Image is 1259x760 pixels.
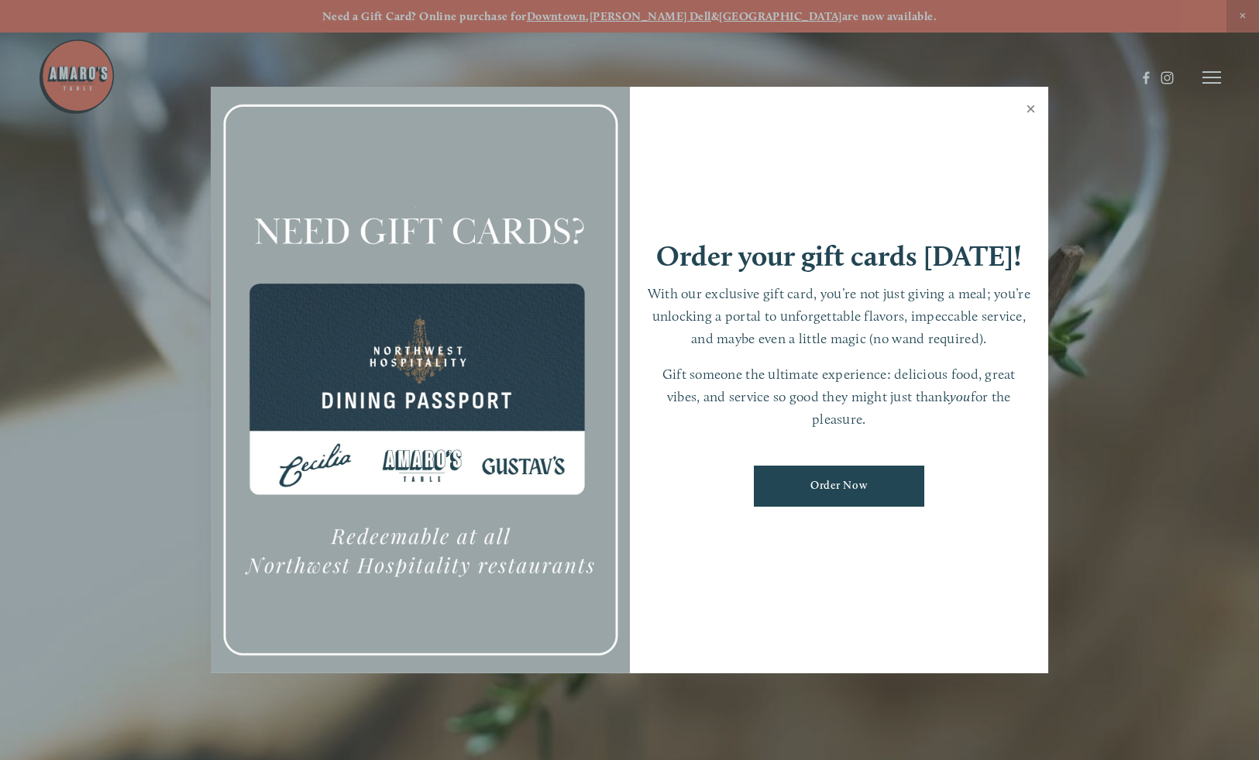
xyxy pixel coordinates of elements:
a: Close [1016,89,1046,132]
p: With our exclusive gift card, you’re not just giving a meal; you’re unlocking a portal to unforge... [645,283,1034,349]
h1: Order your gift cards [DATE]! [656,242,1022,270]
a: Order Now [754,466,924,507]
em: you [950,388,971,404]
p: Gift someone the ultimate experience: delicious food, great vibes, and service so good they might... [645,363,1034,430]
